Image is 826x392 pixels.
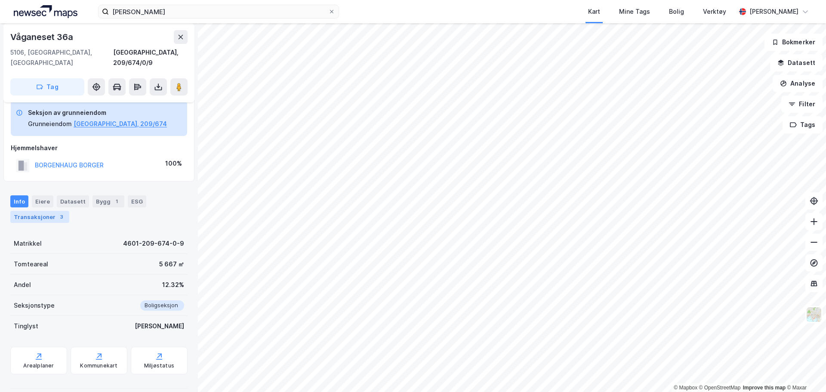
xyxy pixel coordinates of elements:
div: Info [10,195,28,207]
iframe: Chat Widget [783,351,826,392]
div: Mine Tags [619,6,650,17]
button: Tags [783,116,823,133]
div: 5106, [GEOGRAPHIC_DATA], [GEOGRAPHIC_DATA] [10,47,113,68]
div: Bygg [92,195,124,207]
button: Bokmerker [764,34,823,51]
div: 4601-209-674-0-9 [123,238,184,249]
button: Tag [10,78,84,96]
div: Kart [588,6,600,17]
div: Arealplaner [23,362,54,369]
div: Grunneiendom [28,119,72,129]
input: Søk på adresse, matrikkel, gårdeiere, leietakere eller personer [109,5,328,18]
button: Filter [781,96,823,113]
div: 5 667 ㎡ [159,259,184,269]
div: 3 [57,213,66,221]
div: 100% [165,158,182,169]
a: Improve this map [743,385,786,391]
div: 1 [112,197,121,206]
div: [PERSON_NAME] [749,6,798,17]
button: [GEOGRAPHIC_DATA], 209/674 [74,119,167,129]
div: ESG [128,195,146,207]
div: Kommunekart [80,362,117,369]
div: Datasett [57,195,89,207]
div: Miljøstatus [144,362,174,369]
img: Z [806,306,822,323]
div: Hjemmelshaver [11,143,187,153]
div: Tinglyst [14,321,38,331]
div: Andel [14,280,31,290]
img: logo.a4113a55bc3d86da70a041830d287a7e.svg [14,5,77,18]
div: Matrikkel [14,238,42,249]
div: 12.32% [162,280,184,290]
div: Bolig [669,6,684,17]
div: Transaksjoner [10,211,69,223]
div: Våganeset 36a [10,30,74,44]
div: Eiere [32,195,53,207]
div: Seksjonstype [14,300,55,311]
div: Seksjon av grunneiendom [28,108,167,118]
div: Tomteareal [14,259,48,269]
button: Analyse [773,75,823,92]
a: Mapbox [674,385,697,391]
div: [PERSON_NAME] [135,321,184,331]
div: Verktøy [703,6,726,17]
button: Datasett [770,54,823,71]
div: Kontrollprogram for chat [783,351,826,392]
a: OpenStreetMap [699,385,741,391]
div: [GEOGRAPHIC_DATA], 209/674/0/9 [113,47,188,68]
